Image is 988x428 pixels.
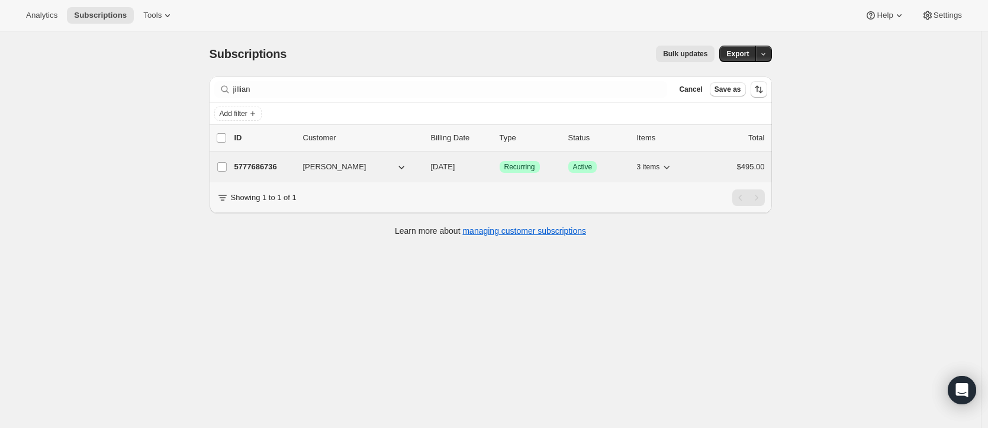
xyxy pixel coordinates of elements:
[303,132,421,144] p: Customer
[710,82,746,96] button: Save as
[234,161,294,173] p: 5777686736
[234,132,765,144] div: IDCustomerBilling DateTypeStatusItemsTotal
[231,192,297,204] p: Showing 1 to 1 of 1
[504,162,535,172] span: Recurring
[303,161,366,173] span: [PERSON_NAME]
[915,7,969,24] button: Settings
[500,132,559,144] div: Type
[296,157,414,176] button: [PERSON_NAME]
[573,162,593,172] span: Active
[751,81,767,98] button: Sort the results
[19,7,65,24] button: Analytics
[732,189,765,206] nav: Pagination
[234,132,294,144] p: ID
[568,132,627,144] p: Status
[656,46,715,62] button: Bulk updates
[877,11,893,20] span: Help
[210,47,287,60] span: Subscriptions
[136,7,181,24] button: Tools
[431,162,455,171] span: [DATE]
[220,109,247,118] span: Add filter
[637,159,673,175] button: 3 items
[74,11,127,20] span: Subscriptions
[637,162,660,172] span: 3 items
[934,11,962,20] span: Settings
[663,49,707,59] span: Bulk updates
[948,376,976,404] div: Open Intercom Messenger
[462,226,586,236] a: managing customer subscriptions
[679,85,702,94] span: Cancel
[233,81,668,98] input: Filter subscribers
[214,107,262,121] button: Add filter
[67,7,134,24] button: Subscriptions
[637,132,696,144] div: Items
[715,85,741,94] span: Save as
[26,11,57,20] span: Analytics
[431,132,490,144] p: Billing Date
[726,49,749,59] span: Export
[737,162,765,171] span: $495.00
[719,46,756,62] button: Export
[858,7,912,24] button: Help
[395,225,586,237] p: Learn more about
[143,11,162,20] span: Tools
[234,159,765,175] div: 5777686736[PERSON_NAME][DATE]SuccessRecurringSuccessActive3 items$495.00
[674,82,707,96] button: Cancel
[748,132,764,144] p: Total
